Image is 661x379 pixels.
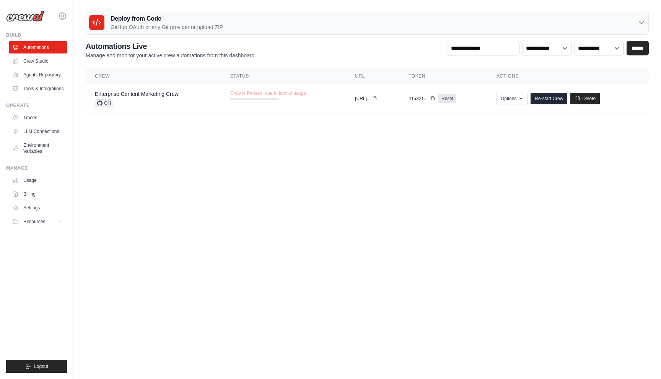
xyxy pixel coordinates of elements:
[497,93,527,104] button: Options
[487,68,649,84] th: Actions
[230,90,306,96] span: Crew is Paused, due to lack of usage
[23,219,45,225] span: Resources
[9,55,67,67] a: Crew Studio
[6,32,67,38] div: Build
[86,68,221,84] th: Crew
[9,174,67,186] a: Usage
[95,99,113,107] span: GH
[9,41,67,53] a: Automations
[9,202,67,214] a: Settings
[221,68,346,84] th: Status
[346,68,399,84] th: URL
[86,41,256,52] h2: Automations Live
[570,93,600,104] a: Delete
[6,10,44,22] img: Logo
[399,68,487,84] th: Token
[34,363,48,369] span: Logout
[9,112,67,124] a: Traces
[111,23,223,31] p: GitHub OAuth or any Git provider or upload ZIP
[6,360,67,373] button: Logout
[111,14,223,23] h3: Deploy from Code
[438,94,456,103] a: Reset
[86,52,256,59] p: Manage and monitor your active crew automations from this dashboard.
[9,125,67,138] a: LLM Connections
[9,188,67,200] a: Billing
[9,215,67,228] button: Resources
[9,139,67,157] a: Environment Variables
[9,69,67,81] a: Agents Repository
[6,165,67,171] div: Manage
[531,93,567,104] a: Re-start Crew
[409,96,435,102] button: 415321...
[6,102,67,109] div: Operate
[95,91,179,97] a: Enterprise Content Marketing Crew
[9,83,67,95] a: Tools & Integrations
